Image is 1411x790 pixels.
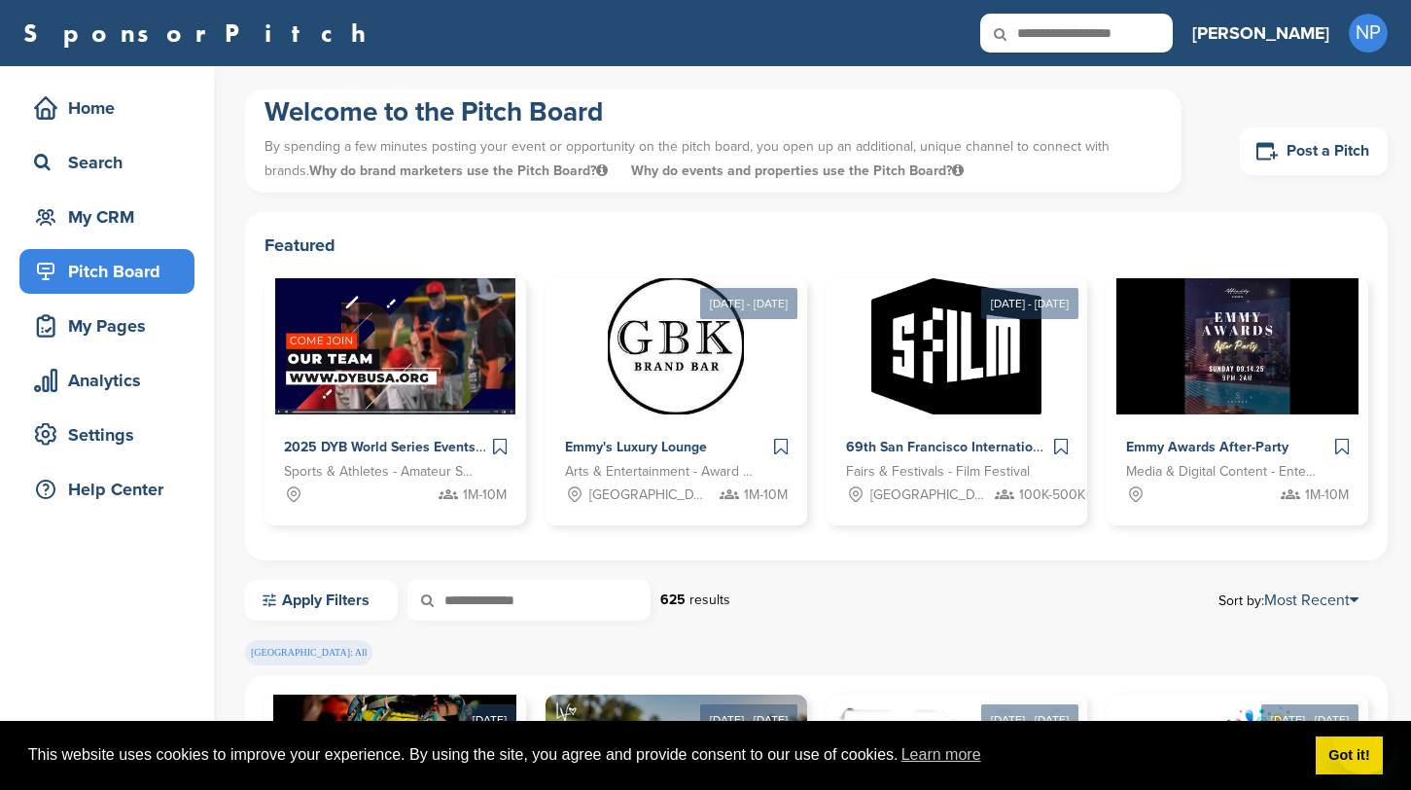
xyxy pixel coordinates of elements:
span: Emmy's Luxury Lounge [565,439,707,455]
span: 1M-10M [1305,485,1349,506]
a: Help Center [19,467,194,512]
div: [DATE] - [DATE] [700,704,797,736]
p: By spending a few minutes posting your event or opportunity on the pitch board, you open up an ad... [265,129,1162,188]
a: Post a Pitch [1240,127,1388,175]
div: [DATE] - [DATE] [981,704,1078,736]
a: [DATE] - [DATE] Sponsorpitch & 69th San Francisco International Film Festival Fairs & Festivals -... [827,247,1088,525]
span: 1M-10M [744,485,788,506]
span: Emmy Awards After-Party [1126,439,1288,455]
a: Pitch Board [19,249,194,294]
span: results [689,592,730,608]
a: Most Recent [1264,591,1358,610]
strong: 625 [660,592,686,608]
span: 69th San Francisco International Film Festival [846,439,1137,455]
div: [DATE] [463,704,516,736]
span: Why do events and properties use the Pitch Board? [631,162,964,179]
a: Settings [19,413,194,457]
a: My Pages [19,304,194,348]
div: Help Center [29,472,194,507]
h3: [PERSON_NAME] [1192,19,1329,47]
a: learn more about cookies [899,740,984,770]
a: Home [19,86,194,130]
span: 2025 DYB World Series Events [284,439,476,455]
span: Fairs & Festivals - Film Festival [846,461,1030,483]
h1: Welcome to the Pitch Board [265,94,1162,129]
h2: Featured [265,232,1368,259]
div: My CRM [29,199,194,234]
iframe: Button to launch messaging window [1333,712,1395,774]
a: My CRM [19,195,194,239]
div: Pitch Board [29,254,194,289]
span: 100K-500K [1019,485,1085,506]
span: [GEOGRAPHIC_DATA], [GEOGRAPHIC_DATA] [870,485,991,506]
span: 1M-10M [463,485,507,506]
img: Sponsorpitch & [1116,278,1358,414]
div: [DATE] - [DATE] [981,288,1078,319]
a: [PERSON_NAME] [1192,12,1329,54]
img: Sponsorpitch & [608,278,744,414]
img: Sponsorpitch & [871,278,1041,414]
div: Analytics [29,363,194,398]
a: Analytics [19,358,194,403]
img: Sponsorpitch & [275,278,515,414]
a: SponsorPitch [23,20,378,46]
a: [DATE] - [DATE] Sponsorpitch & Emmy's Luxury Lounge Arts & Entertainment - Award Show [GEOGRAPHIC... [546,247,807,525]
div: Settings [29,417,194,452]
a: Search [19,140,194,185]
div: [DATE] - [DATE] [700,288,797,319]
span: Sports & Athletes - Amateur Sports Leagues [284,461,477,483]
div: Search [29,145,194,180]
span: [GEOGRAPHIC_DATA], [GEOGRAPHIC_DATA] [589,485,710,506]
span: [GEOGRAPHIC_DATA]: All [245,640,372,665]
div: My Pages [29,308,194,343]
span: Arts & Entertainment - Award Show [565,461,758,483]
span: Sort by: [1218,592,1358,608]
a: Sponsorpitch & Emmy Awards After-Party Media & Digital Content - Entertainment 1M-10M [1107,278,1368,525]
span: This website uses cookies to improve your experience. By using the site, you agree and provide co... [28,740,1300,770]
a: dismiss cookie message [1316,736,1383,775]
span: Media & Digital Content - Entertainment [1126,461,1320,483]
div: Home [29,90,194,126]
span: NP [1349,14,1388,53]
div: [DATE] - [DATE] [1261,704,1358,736]
span: Why do brand marketers use the Pitch Board? [309,162,612,179]
a: Sponsorpitch & 2025 DYB World Series Events Sports & Athletes - Amateur Sports Leagues 1M-10M [265,278,526,525]
a: Apply Filters [245,580,398,621]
